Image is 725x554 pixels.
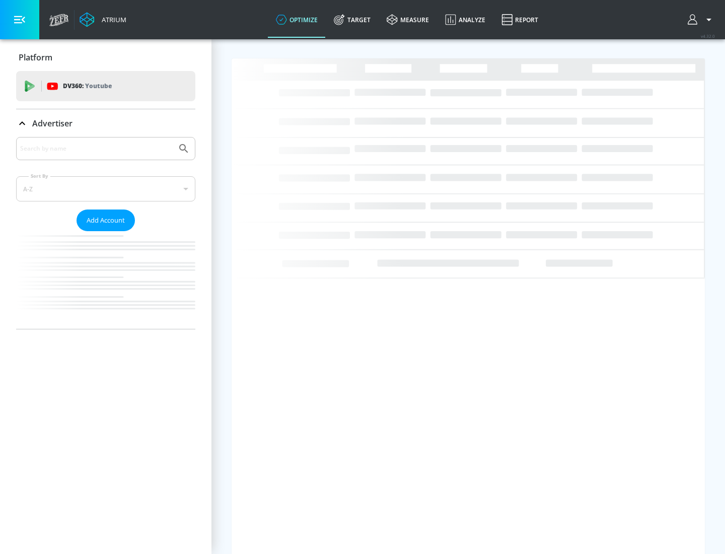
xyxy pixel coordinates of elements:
[20,142,173,155] input: Search by name
[16,109,195,137] div: Advertiser
[326,2,379,38] a: Target
[268,2,326,38] a: optimize
[16,231,195,329] nav: list of Advertiser
[19,52,52,63] p: Platform
[16,43,195,72] div: Platform
[493,2,546,38] a: Report
[16,137,195,329] div: Advertiser
[16,176,195,201] div: A-Z
[437,2,493,38] a: Analyze
[63,81,112,92] p: DV360:
[32,118,72,129] p: Advertiser
[29,173,50,179] label: Sort By
[85,81,112,91] p: Youtube
[87,215,125,226] span: Add Account
[379,2,437,38] a: measure
[16,71,195,101] div: DV360: Youtube
[77,210,135,231] button: Add Account
[80,12,126,27] a: Atrium
[701,33,715,39] span: v 4.32.0
[98,15,126,24] div: Atrium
